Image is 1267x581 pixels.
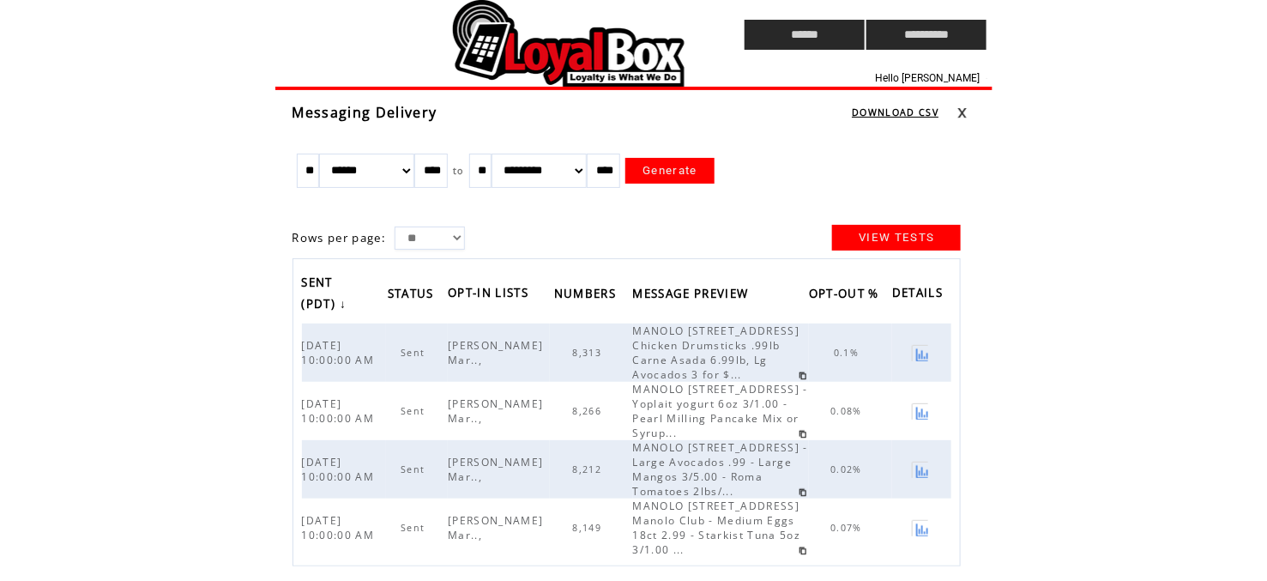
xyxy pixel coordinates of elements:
[448,338,543,367] span: [PERSON_NAME] Mar..,
[633,440,808,499] span: MANOLO [STREET_ADDRESS] - Large Avocados .99 - Large Mangos 3/5.00 - Roma Tomatoes 2lbs/...
[633,382,808,440] span: MANOLO [STREET_ADDRESS] - Yoplait yogurt 6oz 3/1.00 - Pearl Milling Pancake Mix or Syrup...
[830,405,866,417] span: 0.08%
[633,281,757,309] a: MESSAGE PREVIEW
[302,455,379,484] span: [DATE] 10:00:00 AM
[852,106,938,118] a: DOWNLOAD CSV
[302,270,341,321] span: SENT (PDT)
[832,225,961,251] a: VIEW TESTS
[573,522,606,534] span: 8,149
[448,513,543,542] span: [PERSON_NAME] Mar..,
[302,269,352,320] a: SENT (PDT)↓
[448,281,533,309] span: OPT-IN LISTS
[633,281,753,310] span: MESSAGE PREVIEW
[875,72,980,84] span: Hello [PERSON_NAME]
[830,463,866,475] span: 0.02%
[625,158,715,184] a: Generate
[302,513,379,542] span: [DATE] 10:00:00 AM
[388,281,443,309] a: STATUS
[834,347,863,359] span: 0.1%
[554,281,620,310] span: NUMBERS
[401,405,429,417] span: Sent
[302,338,379,367] span: [DATE] 10:00:00 AM
[401,347,429,359] span: Sent
[573,405,606,417] span: 8,266
[892,281,947,309] span: DETAILS
[633,499,801,557] span: MANOLO [STREET_ADDRESS] Manolo Club - Medium Eggs 18ct 2.99 - Starkist Tuna 5oz 3/1.00 ...
[448,396,543,426] span: [PERSON_NAME] Mar..,
[554,281,624,309] a: NUMBERS
[830,522,866,534] span: 0.07%
[448,455,543,484] span: [PERSON_NAME] Mar..,
[573,463,606,475] span: 8,212
[809,281,884,310] span: OPT-OUT %
[388,281,438,310] span: STATUS
[293,103,437,122] span: Messaging Delivery
[809,281,888,309] a: OPT-OUT %
[401,463,429,475] span: Sent
[293,230,387,245] span: Rows per page:
[453,165,464,177] span: to
[633,324,800,382] span: MANOLO [STREET_ADDRESS] Chicken Drumsticks .99lb Carne Asada 6.99lb, Lg Avocados 3 for $...
[401,522,429,534] span: Sent
[302,396,379,426] span: [DATE] 10:00:00 AM
[573,347,606,359] span: 8,313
